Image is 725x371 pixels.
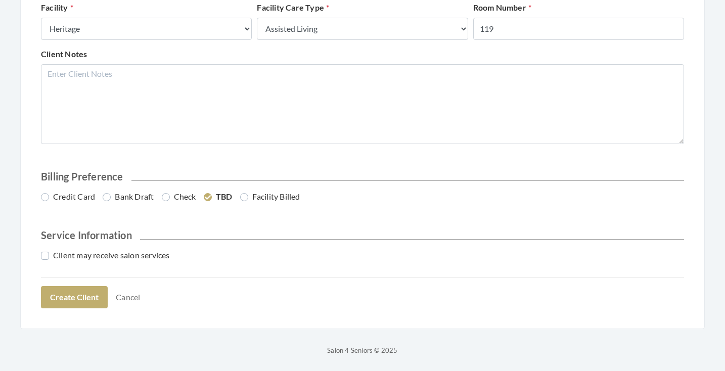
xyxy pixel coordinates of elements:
button: Create Client [41,286,108,308]
label: Check [162,191,196,203]
label: Facility [41,2,73,14]
p: Salon 4 Seniors © 2025 [20,344,705,356]
label: Facility Care Type [257,2,329,14]
label: Client may receive salon services [41,249,170,261]
label: Credit Card [41,191,95,203]
label: Facility Billed [240,191,300,203]
label: Bank Draft [103,191,154,203]
h2: Billing Preference [41,170,684,182]
input: Enter Room Number [473,18,684,40]
label: Client Notes [41,48,87,60]
label: TBD [204,191,233,203]
label: Room Number [473,2,531,14]
h2: Service Information [41,229,684,241]
a: Cancel [109,288,147,307]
